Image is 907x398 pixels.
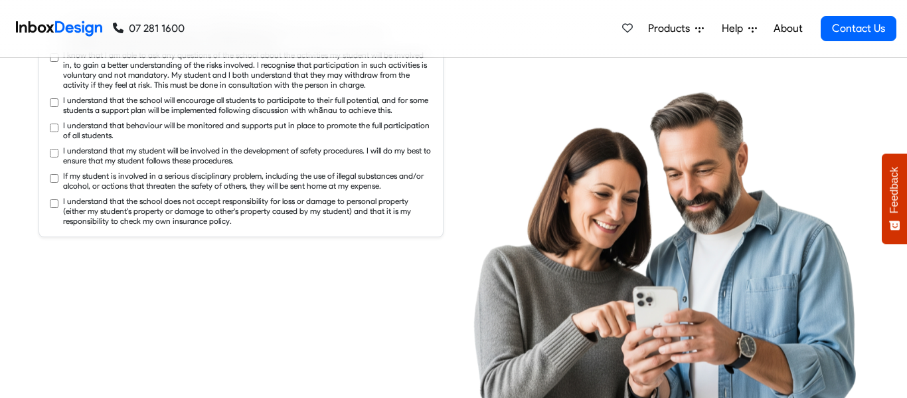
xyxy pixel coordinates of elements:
label: I understand that my student will be involved in the development of safety procedures. I will do ... [63,146,432,165]
button: Feedback - Show survey [882,153,907,244]
span: Products [648,21,695,37]
a: Help [716,15,762,42]
label: If my student is involved in a serious disciplinary problem, including the use of illegal substan... [63,171,432,191]
span: Feedback [888,167,900,213]
label: I understand that the school does not accept responsibility for loss or damage to personal proper... [63,196,432,226]
label: I know that I am able to ask any questions of the school about the activities my student will be ... [63,50,432,90]
label: I understand that behaviour will be monitored and supports put in place to promote the full parti... [63,120,432,140]
a: 07 281 1600 [113,21,185,37]
a: Products [643,15,709,42]
a: About [770,15,806,42]
label: I understand that the school will encourage all students to participate to their full potential, ... [63,95,432,115]
a: Contact Us [821,16,896,41]
span: Help [722,21,748,37]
